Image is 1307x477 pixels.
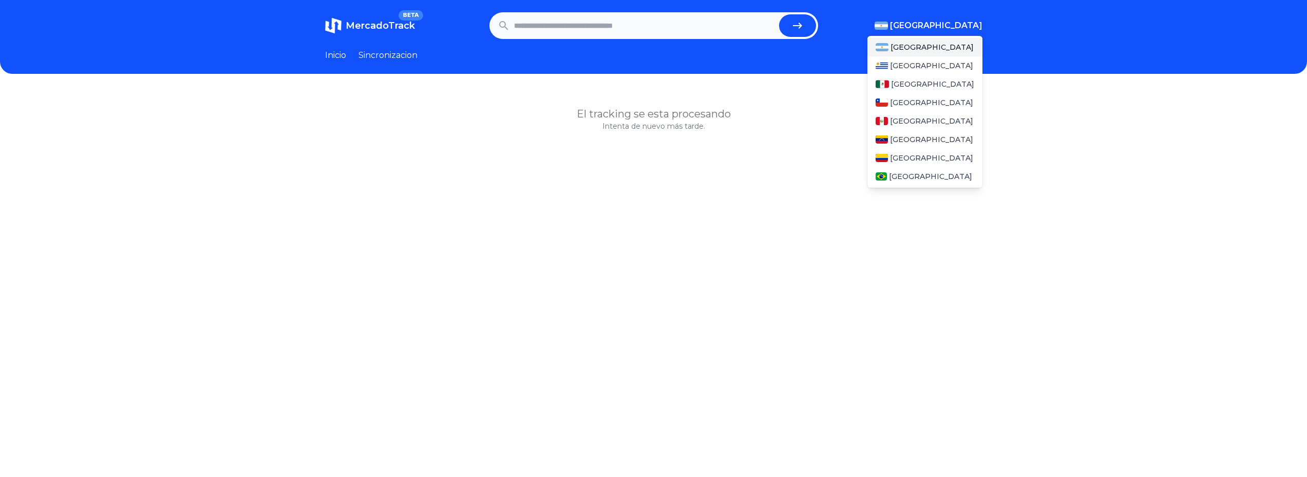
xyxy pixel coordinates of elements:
img: Chile [876,98,888,107]
img: Peru [876,117,888,125]
span: [GEOGRAPHIC_DATA] [890,153,973,163]
a: Brasil[GEOGRAPHIC_DATA] [867,167,982,186]
p: Intenta de nuevo más tarde. [325,121,982,131]
button: [GEOGRAPHIC_DATA] [875,19,982,32]
a: Colombia[GEOGRAPHIC_DATA] [867,149,982,167]
span: MercadoTrack [346,20,415,31]
img: Brasil [876,172,887,181]
img: Argentina [876,43,889,51]
a: Argentina[GEOGRAPHIC_DATA] [867,38,982,56]
span: BETA [399,10,423,21]
a: Inicio [325,49,346,62]
span: [GEOGRAPHIC_DATA] [891,79,974,89]
a: Chile[GEOGRAPHIC_DATA] [867,93,982,112]
span: [GEOGRAPHIC_DATA] [890,116,973,126]
img: Venezuela [876,135,888,144]
span: [GEOGRAPHIC_DATA] [890,61,973,71]
img: Colombia [876,154,888,162]
h1: El tracking se esta procesando [325,107,982,121]
img: Uruguay [876,62,888,70]
a: Uruguay[GEOGRAPHIC_DATA] [867,56,982,75]
span: [GEOGRAPHIC_DATA] [889,171,972,182]
span: [GEOGRAPHIC_DATA] [890,134,973,145]
span: [GEOGRAPHIC_DATA] [890,19,982,32]
span: [GEOGRAPHIC_DATA] [890,97,973,108]
img: Argentina [875,22,888,30]
span: [GEOGRAPHIC_DATA] [891,42,974,52]
a: MercadoTrackBETA [325,17,415,34]
a: Venezuela[GEOGRAPHIC_DATA] [867,130,982,149]
img: MercadoTrack [325,17,342,34]
a: Peru[GEOGRAPHIC_DATA] [867,112,982,130]
img: Mexico [876,80,889,88]
a: Sincronizacion [358,49,418,62]
a: Mexico[GEOGRAPHIC_DATA] [867,75,982,93]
